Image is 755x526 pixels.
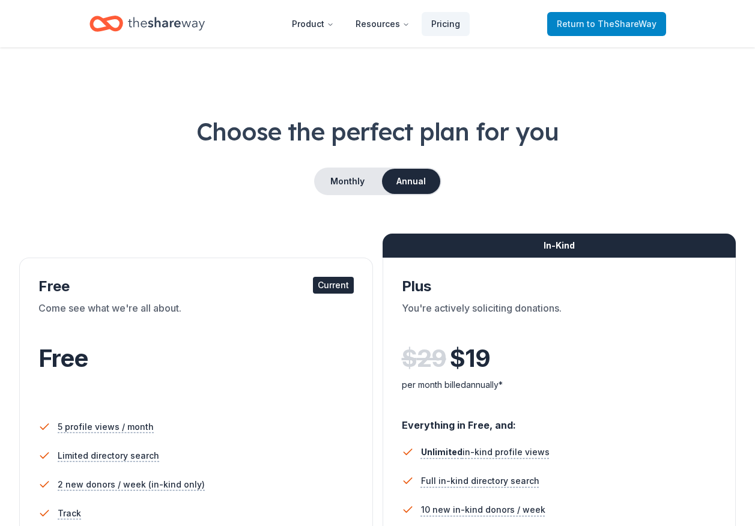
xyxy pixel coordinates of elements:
[346,12,419,36] button: Resources
[38,301,354,334] div: Come see what we're all about.
[402,408,717,433] div: Everything in Free, and:
[422,12,470,36] a: Pricing
[402,277,717,296] div: Plus
[421,447,550,457] span: in-kind profile views
[383,234,736,258] div: In-Kind
[58,420,154,434] span: 5 profile views / month
[315,169,380,194] button: Monthly
[421,447,462,457] span: Unlimited
[421,474,539,488] span: Full in-kind directory search
[557,17,656,31] span: Return
[402,301,717,334] div: You're actively soliciting donations.
[58,506,81,521] span: Track
[58,477,205,492] span: 2 new donors / week (in-kind only)
[421,503,545,517] span: 10 new in-kind donors / week
[282,10,470,38] nav: Main
[450,342,490,375] span: $ 19
[38,343,88,373] span: Free
[19,115,736,148] h1: Choose the perfect plan for you
[547,12,666,36] a: Returnto TheShareWay
[402,378,717,392] div: per month billed annually*
[282,12,344,36] button: Product
[58,449,159,463] span: Limited directory search
[38,277,354,296] div: Free
[313,277,354,294] div: Current
[382,169,440,194] button: Annual
[587,19,656,29] span: to TheShareWay
[89,10,205,38] a: Home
